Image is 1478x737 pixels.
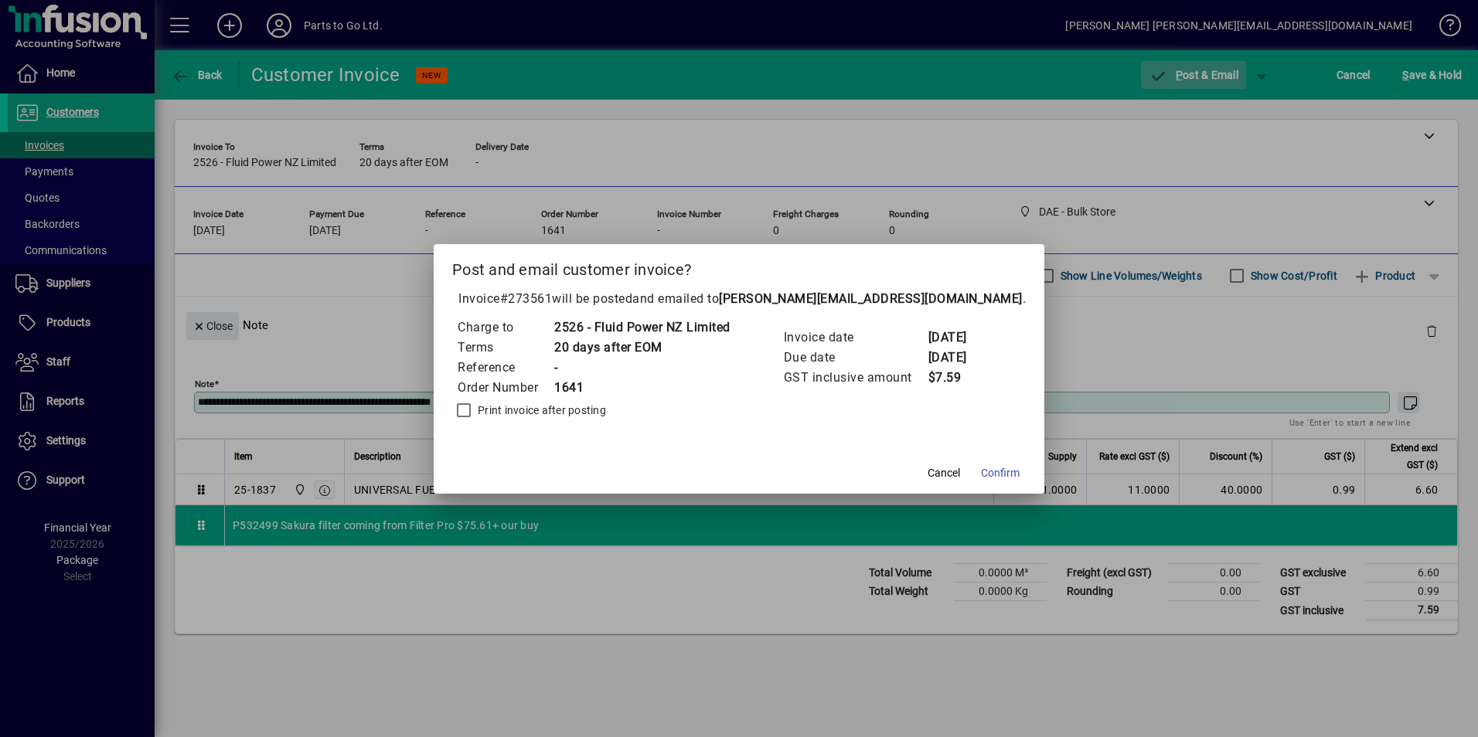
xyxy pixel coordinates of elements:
td: [DATE] [928,348,989,368]
td: Due date [783,348,928,368]
td: Invoice date [783,328,928,348]
td: Terms [457,338,553,358]
button: Cancel [919,460,969,487]
td: Charge to [457,318,553,338]
span: #273561 [500,291,553,306]
td: Order Number [457,378,553,398]
span: Cancel [928,465,960,481]
span: Confirm [981,465,1020,481]
h2: Post and email customer invoice? [434,244,1044,289]
td: Reference [457,358,553,378]
p: Invoice will be posted . [452,290,1026,308]
td: [DATE] [928,328,989,348]
label: Print invoice after posting [475,402,606,418]
td: 1641 [553,378,730,398]
td: GST inclusive amount [783,368,928,388]
button: Confirm [975,460,1026,487]
td: 20 days after EOM [553,338,730,358]
span: and emailed to [632,291,1023,306]
b: [PERSON_NAME][EMAIL_ADDRESS][DOMAIN_NAME] [719,291,1023,306]
td: 2526 - Fluid Power NZ Limited [553,318,730,338]
td: $7.59 [928,368,989,388]
td: - [553,358,730,378]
